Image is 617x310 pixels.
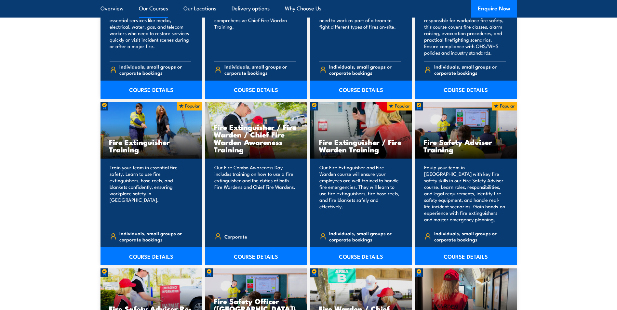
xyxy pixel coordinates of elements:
[224,63,296,76] span: Individuals, small groups or corporate bookings
[415,81,517,99] a: COURSE DETAILS
[214,164,296,223] p: Our Fire Combo Awareness Day includes training on how to use a fire extinguisher and the duties o...
[434,63,506,76] span: Individuals, small groups or corporate bookings
[434,230,506,242] span: Individuals, small groups or corporate bookings
[110,164,191,223] p: Train your team in essential fire safety. Learn to use fire extinguishers, hose reels, and blanke...
[205,247,307,265] a: COURSE DETAILS
[109,138,194,153] h3: Fire Extinguisher Training
[415,247,517,265] a: COURSE DETAILS
[205,81,307,99] a: COURSE DETAILS
[423,138,508,153] h3: Fire Safety Adviser Training
[424,164,506,223] p: Equip your team in [GEOGRAPHIC_DATA] with key fire safety skills in our Fire Safety Adviser cours...
[224,231,247,241] span: Corporate
[101,81,202,99] a: COURSE DETAILS
[214,123,299,153] h3: Fire Extinguisher / Fire Warden / Chief Fire Warden Awareness Training
[319,138,404,153] h3: Fire Extinguisher / Fire Warden Training
[329,230,401,242] span: Individuals, small groups or corporate bookings
[319,164,401,223] p: Our Fire Extinguisher and Fire Warden course will ensure your employees are well-trained to handl...
[119,230,191,242] span: Individuals, small groups or corporate bookings
[101,247,202,265] a: COURSE DETAILS
[329,63,401,76] span: Individuals, small groups or corporate bookings
[119,63,191,76] span: Individuals, small groups or corporate bookings
[310,247,412,265] a: COURSE DETAILS
[310,81,412,99] a: COURSE DETAILS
